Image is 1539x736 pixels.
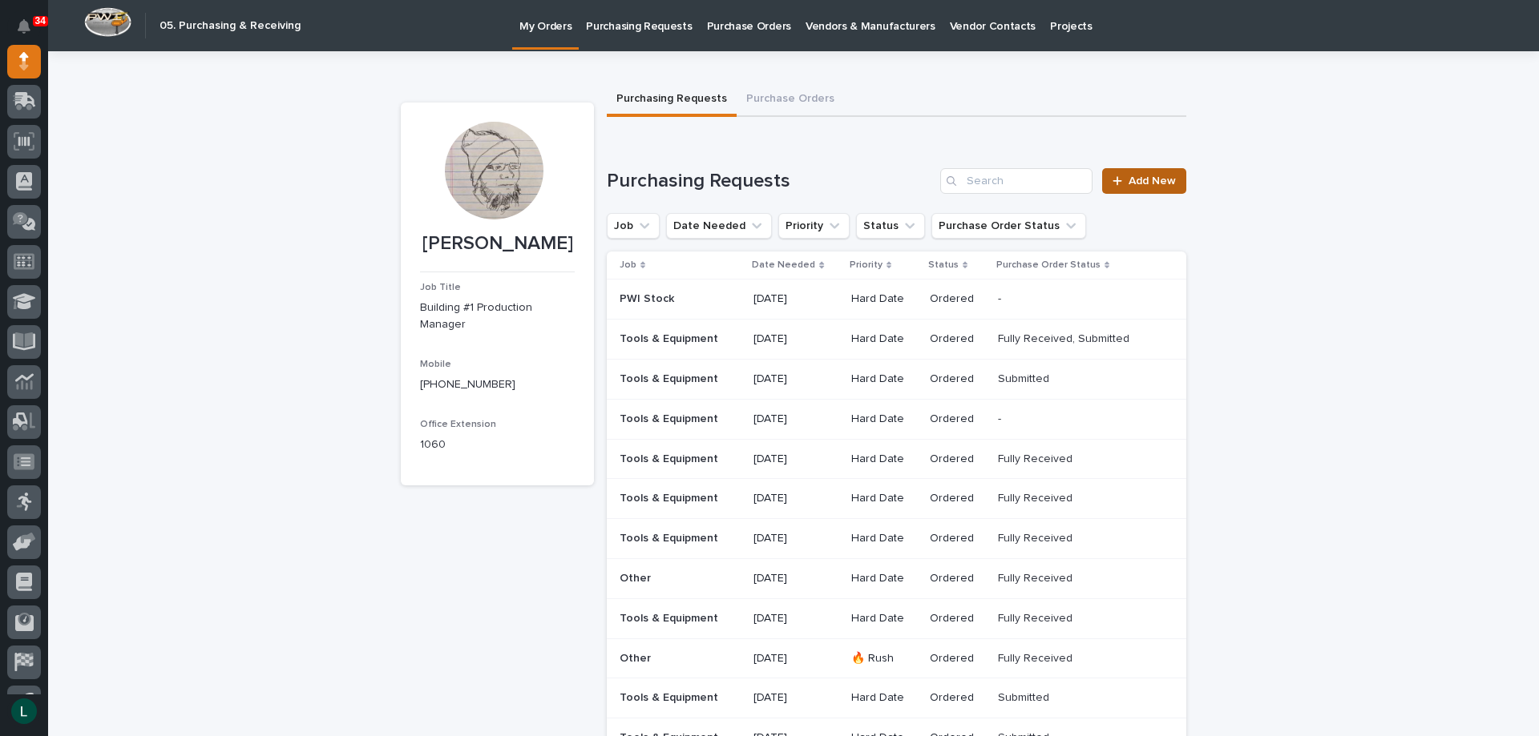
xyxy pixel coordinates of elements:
p: Hard Date [851,452,917,466]
p: Fully Received [998,649,1076,666]
p: PWI Stock [620,289,677,306]
p: Tools & Equipment [620,609,721,625]
button: Notifications [7,10,41,43]
p: Ordered [930,532,985,545]
p: Tools & Equipment [620,688,721,705]
button: Priority [778,213,850,239]
p: Ordered [930,612,985,625]
tr: Tools & EquipmentTools & Equipment [DATE]Hard DateOrderedFully ReceivedFully Received [607,439,1186,479]
p: [DATE] [753,532,838,545]
p: Hard Date [851,492,917,505]
p: Job [620,256,636,274]
a: Add New [1102,168,1186,194]
p: Hard Date [851,372,917,386]
tr: Tools & EquipmentTools & Equipment [DATE]Hard DateOrdered-- [607,399,1186,439]
input: Search [940,168,1093,194]
p: Ordered [930,691,985,705]
p: [PERSON_NAME] [420,232,575,255]
button: Job [607,213,660,239]
p: Ordered [930,452,985,466]
p: Submitted [998,369,1052,386]
button: Purchasing Requests [607,83,737,117]
div: Notifications34 [20,19,41,45]
p: - [998,289,1004,306]
p: Fully Received [998,489,1076,505]
p: [DATE] [753,292,838,306]
p: [DATE] [753,452,838,466]
p: [DATE] [753,332,838,346]
p: [DATE] [753,572,838,585]
p: Priority [850,256,883,274]
p: [DATE] [753,492,838,505]
p: Ordered [930,652,985,666]
p: 34 [35,15,46,26]
tr: Tools & EquipmentTools & Equipment [DATE]Hard DateOrderedFully ReceivedFully Received [607,479,1186,519]
p: Hard Date [851,691,917,705]
span: Mobile [420,360,451,369]
tr: PWI StockPWI Stock [DATE]Hard DateOrdered-- [607,280,1186,320]
p: Ordered [930,292,985,306]
p: Date Needed [752,256,815,274]
p: Fully Received [998,569,1076,585]
tr: Tools & EquipmentTools & Equipment [DATE]Hard DateOrderedFully Received, SubmittedFully Received,... [607,320,1186,360]
button: Purchase Order Status [931,213,1086,239]
button: Status [856,213,925,239]
p: Tools & Equipment [620,489,721,505]
button: Date Needed [666,213,772,239]
p: Ordered [930,492,985,505]
p: Hard Date [851,572,917,585]
p: Ordered [930,372,985,386]
p: Hard Date [851,292,917,306]
p: Tools & Equipment [620,449,721,466]
p: Hard Date [851,412,917,426]
p: Fully Received [998,529,1076,545]
p: [DATE] [753,612,838,625]
tr: Tools & EquipmentTools & Equipment [DATE]Hard DateOrderedFully ReceivedFully Received [607,519,1186,559]
tr: Tools & EquipmentTools & Equipment [DATE]Hard DateOrderedFully ReceivedFully Received [607,598,1186,638]
p: Other [620,649,654,666]
h2: 05. Purchasing & Receiving [160,19,301,33]
button: users-avatar [7,694,41,728]
h1: Purchasing Requests [607,170,934,193]
p: Purchase Order Status [996,256,1101,274]
p: Fully Received [998,609,1076,625]
p: Hard Date [851,532,917,545]
p: 🔥 Rush [851,652,917,666]
tr: Tools & EquipmentTools & Equipment [DATE]Hard DateOrderedSubmittedSubmitted [607,678,1186,718]
p: - [998,409,1004,426]
button: Purchase Orders [737,83,844,117]
p: Submitted [998,688,1052,705]
span: Job Title [420,283,461,292]
p: Tools & Equipment [620,529,721,545]
p: Hard Date [851,332,917,346]
p: Fully Received [998,449,1076,466]
p: Fully Received, Submitted [998,329,1133,346]
p: Hard Date [851,612,917,625]
p: [DATE] [753,372,838,386]
p: [DATE] [753,691,838,705]
p: Other [620,569,654,585]
a: [PHONE_NUMBER] [420,379,515,390]
p: Ordered [930,412,985,426]
p: Tools & Equipment [620,409,721,426]
p: Ordered [930,572,985,585]
p: Building #1 Production Manager [420,300,575,333]
span: Office Extension [420,420,496,429]
p: Status [928,256,959,274]
tr: OtherOther [DATE]🔥 RushOrderedFully ReceivedFully Received [607,638,1186,678]
p: [DATE] [753,412,838,426]
p: Tools & Equipment [620,369,721,386]
p: Tools & Equipment [620,329,721,346]
img: Workspace Logo [84,7,131,37]
p: [DATE] [753,652,838,666]
tr: OtherOther [DATE]Hard DateOrderedFully ReceivedFully Received [607,558,1186,598]
p: Ordered [930,332,985,346]
span: Add New [1129,175,1176,187]
tr: Tools & EquipmentTools & Equipment [DATE]Hard DateOrderedSubmittedSubmitted [607,359,1186,399]
p: 1060 [420,436,575,453]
